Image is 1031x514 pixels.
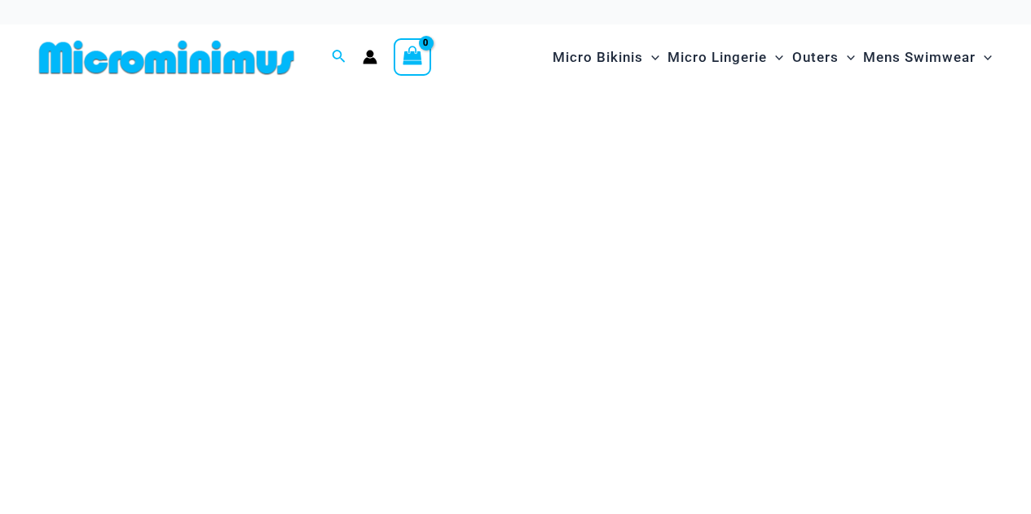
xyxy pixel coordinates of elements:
[549,33,663,82] a: Micro BikinisMenu ToggleMenu Toggle
[859,33,996,82] a: Mens SwimwearMenu ToggleMenu Toggle
[332,47,346,68] a: Search icon link
[767,37,783,78] span: Menu Toggle
[839,37,855,78] span: Menu Toggle
[663,33,787,82] a: Micro LingerieMenu ToggleMenu Toggle
[792,37,839,78] span: Outers
[363,50,377,64] a: Account icon link
[553,37,643,78] span: Micro Bikinis
[394,38,431,76] a: View Shopping Cart, empty
[546,30,998,85] nav: Site Navigation
[668,37,767,78] span: Micro Lingerie
[788,33,859,82] a: OutersMenu ToggleMenu Toggle
[976,37,992,78] span: Menu Toggle
[643,37,659,78] span: Menu Toggle
[33,39,301,76] img: MM SHOP LOGO FLAT
[863,37,976,78] span: Mens Swimwear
